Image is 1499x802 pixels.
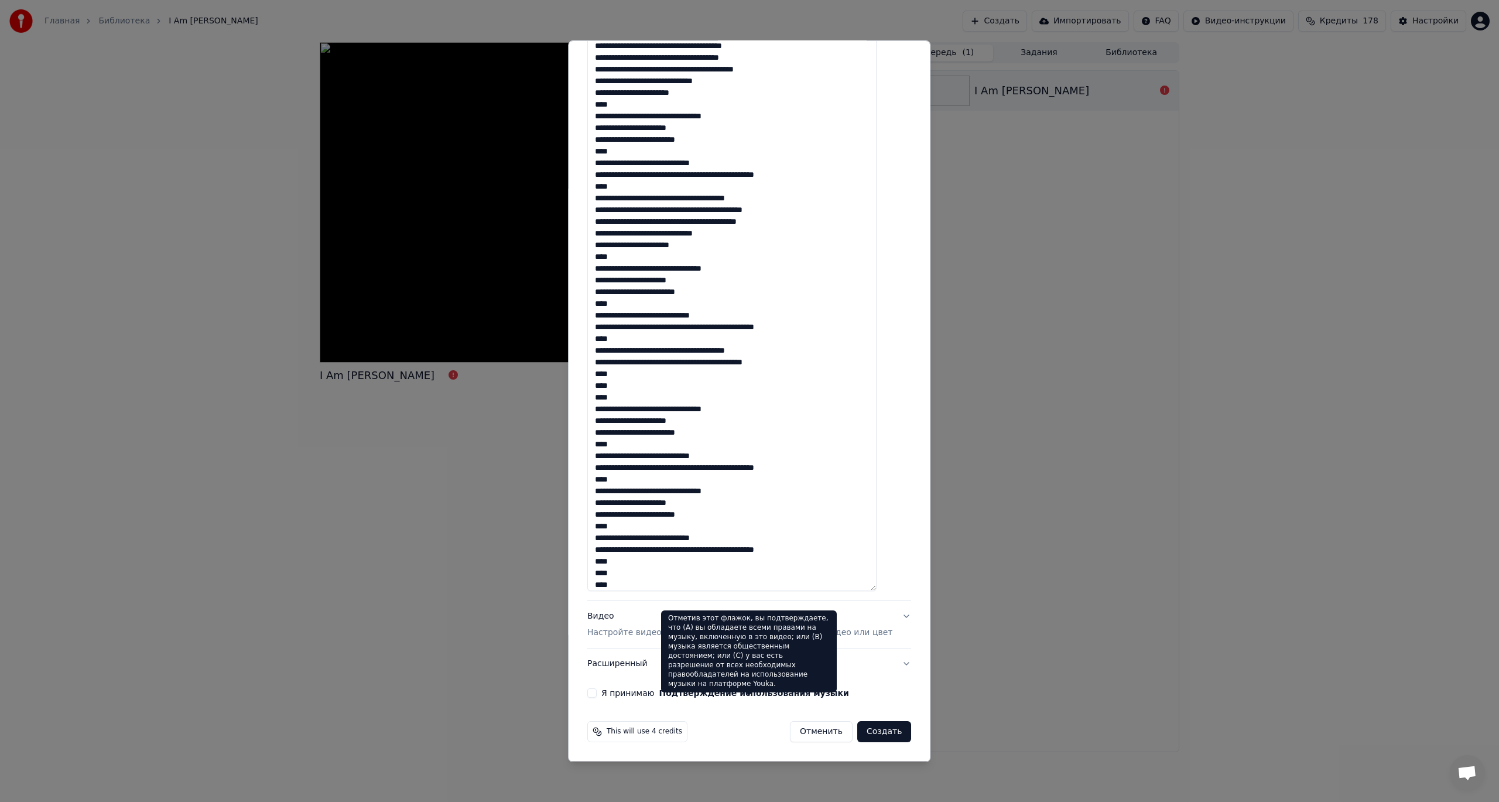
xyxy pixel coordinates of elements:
[587,649,911,679] button: Расширенный
[607,727,682,736] span: This will use 4 credits
[587,610,892,639] div: Видео
[601,689,849,697] label: Я принимаю
[587,601,911,648] button: ВидеоНастройте видео караоке: используйте изображение, видео или цвет
[661,610,837,692] div: Отметив этот флажок, вы подтверждаете, что (A) вы обладаете всеми правами на музыку, включенную в...
[587,627,892,639] p: Настройте видео караоке: используйте изображение, видео или цвет
[659,689,849,697] button: Я принимаю
[790,721,853,742] button: Отменить
[857,721,911,742] button: Создать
